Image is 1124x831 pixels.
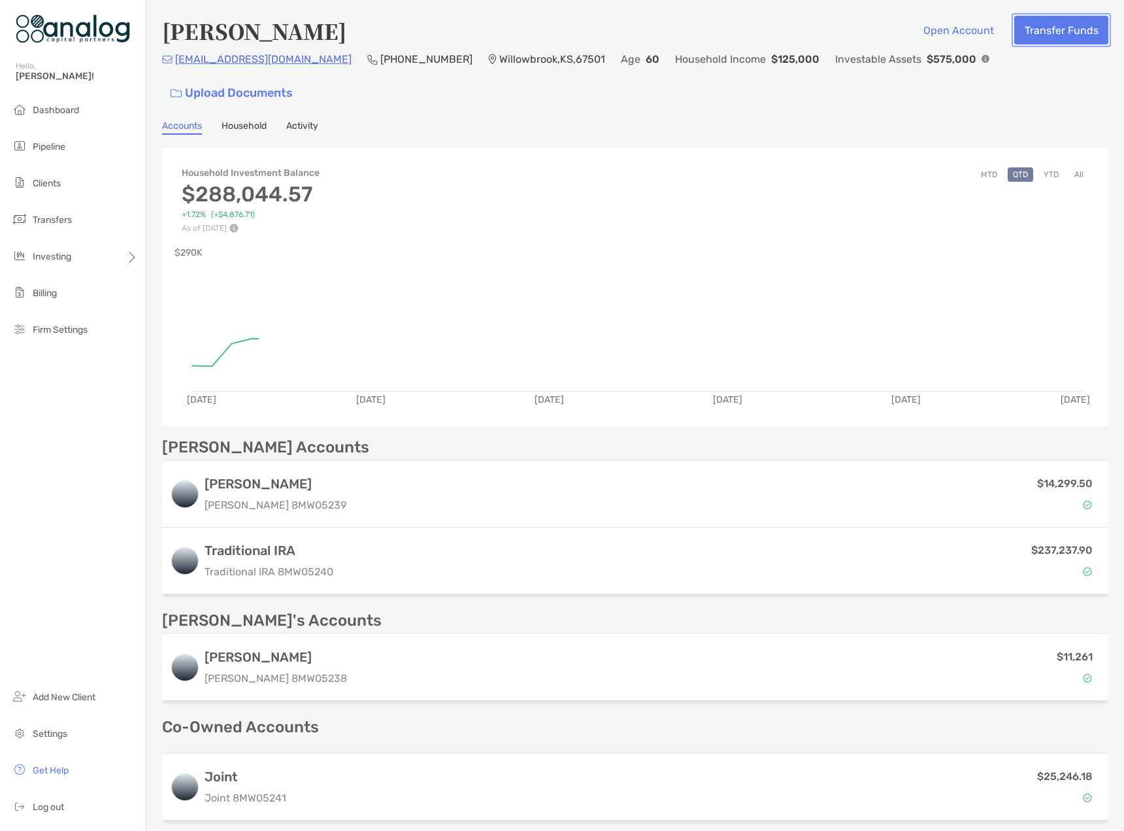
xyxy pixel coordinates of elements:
img: Location Icon [488,54,497,65]
h3: Traditional IRA [205,543,333,558]
img: investing icon [12,248,27,263]
p: $575,000 [927,51,976,67]
text: [DATE] [187,394,216,405]
p: Household Income [675,51,766,67]
img: dashboard icon [12,101,27,117]
p: 60 [646,51,659,67]
button: All [1069,167,1089,182]
span: Dashboard [33,105,79,116]
img: add_new_client icon [12,688,27,704]
span: Investing [33,251,71,262]
text: [DATE] [1062,394,1091,405]
span: ( +$4,876.71 ) [211,210,255,220]
p: [PHONE_NUMBER] [380,51,472,67]
img: Info Icon [982,55,989,63]
img: billing icon [12,284,27,300]
span: Billing [33,288,57,299]
img: logo account [172,548,198,574]
button: MTD [976,167,1002,182]
text: [DATE] [893,394,922,405]
h3: Joint [205,769,286,785]
text: $290K [174,247,203,258]
p: $25,246.18 [1037,768,1093,785]
p: [PERSON_NAME] Accounts [162,439,369,456]
img: clients icon [12,175,27,190]
a: Accounts [162,120,202,135]
img: Email Icon [162,56,173,63]
p: Investable Assets [835,51,921,67]
p: $125,000 [771,51,819,67]
span: Firm Settings [33,324,88,335]
text: [DATE] [356,394,386,405]
span: Get Help [33,765,69,776]
text: [DATE] [535,394,565,405]
img: settings icon [12,725,27,741]
text: [DATE] [714,394,743,405]
button: QTD [1008,167,1033,182]
span: +1.72% [182,210,206,220]
span: Pipeline [33,141,65,152]
p: $14,299.50 [1037,475,1093,492]
span: Settings [33,728,67,739]
p: [PERSON_NAME] 8MW05239 [205,497,346,513]
p: $237,237.90 [1031,542,1093,558]
h4: Household Investment Balance [182,167,320,178]
img: get-help icon [12,762,27,777]
img: transfers icon [12,211,27,227]
p: [PERSON_NAME] 8MW05238 [205,670,347,687]
span: Clients [33,178,61,189]
img: Phone Icon [367,54,378,65]
img: firm-settings icon [12,321,27,337]
img: Account Status icon [1083,793,1092,802]
h3: [PERSON_NAME] [205,649,347,665]
img: Performance Info [229,224,239,233]
h3: $288,044.57 [182,182,320,207]
p: $11,261 [1057,649,1093,665]
img: Account Status icon [1083,567,1092,576]
h4: [PERSON_NAME] [162,16,346,46]
p: Age [621,51,640,67]
button: Transfer Funds [1014,16,1108,44]
img: logout icon [12,798,27,814]
img: button icon [171,89,182,98]
img: Zoe Logo [16,5,130,52]
a: Activity [286,120,318,135]
p: Co-Owned Accounts [162,719,1108,736]
img: logo account [172,481,198,507]
p: [PERSON_NAME]'s Accounts [162,613,382,629]
span: Transfers [33,214,72,226]
img: pipeline icon [12,138,27,154]
a: Household [222,120,267,135]
p: Willowbrook , KS , 67501 [499,51,605,67]
img: logo account [172,774,198,800]
span: Log out [33,802,64,813]
h3: [PERSON_NAME] [205,476,346,492]
p: Traditional IRA 8MW05240 [205,564,333,580]
span: Add New Client [33,692,95,703]
button: YTD [1038,167,1064,182]
p: Joint 8MW05241 [205,790,286,806]
button: Open Account [913,16,1004,44]
p: As of [DATE] [182,224,320,233]
img: logo account [172,654,198,681]
span: [PERSON_NAME]! [16,71,138,82]
img: Account Status icon [1083,673,1092,683]
p: [EMAIL_ADDRESS][DOMAIN_NAME] [175,51,352,67]
img: Account Status icon [1083,500,1092,509]
a: Upload Documents [162,79,301,107]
